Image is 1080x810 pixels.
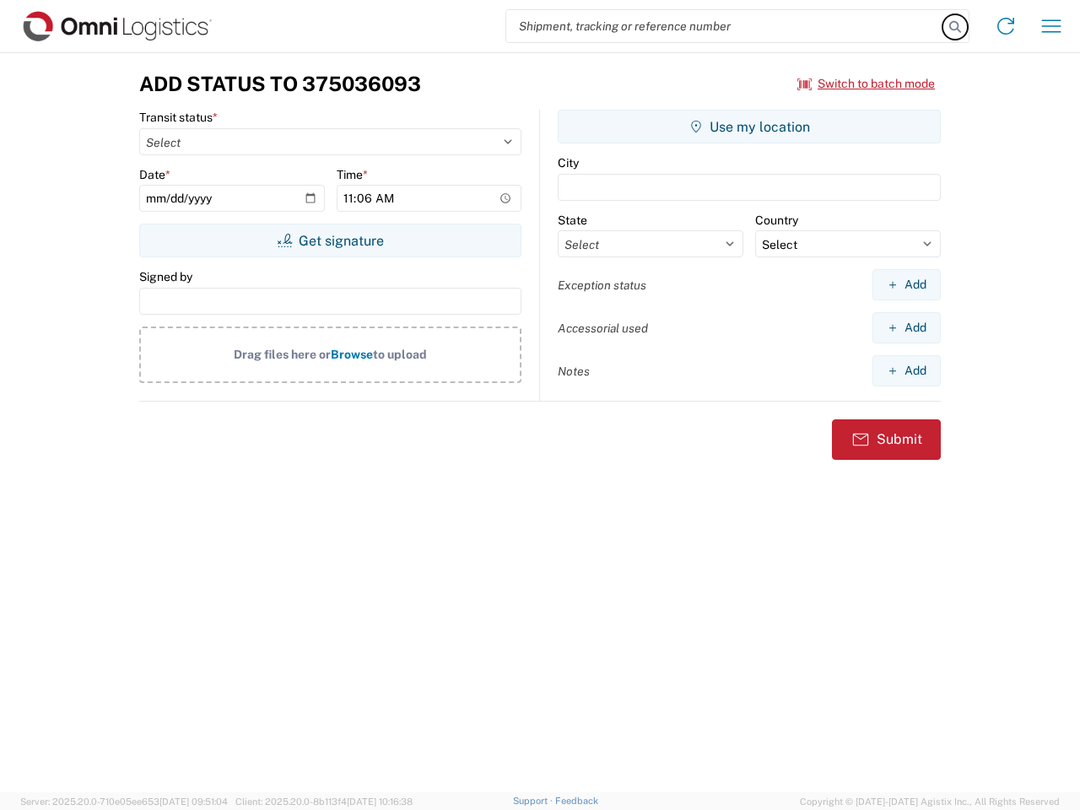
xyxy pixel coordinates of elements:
[139,224,521,257] button: Get signature
[139,167,170,182] label: Date
[159,796,228,807] span: [DATE] 09:51:04
[558,278,646,293] label: Exception status
[513,796,555,806] a: Support
[20,796,228,807] span: Server: 2025.20.0-710e05ee653
[558,321,648,336] label: Accessorial used
[235,796,413,807] span: Client: 2025.20.0-8b113f4
[331,348,373,361] span: Browse
[800,794,1060,809] span: Copyright © [DATE]-[DATE] Agistix Inc., All Rights Reserved
[872,269,941,300] button: Add
[797,70,935,98] button: Switch to batch mode
[139,110,218,125] label: Transit status
[755,213,798,228] label: Country
[347,796,413,807] span: [DATE] 10:16:38
[558,155,579,170] label: City
[373,348,427,361] span: to upload
[832,419,941,460] button: Submit
[234,348,331,361] span: Drag files here or
[558,364,590,379] label: Notes
[337,167,368,182] label: Time
[139,269,192,284] label: Signed by
[872,312,941,343] button: Add
[506,10,943,42] input: Shipment, tracking or reference number
[872,355,941,386] button: Add
[139,72,421,96] h3: Add Status to 375036093
[558,110,941,143] button: Use my location
[558,213,587,228] label: State
[555,796,598,806] a: Feedback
